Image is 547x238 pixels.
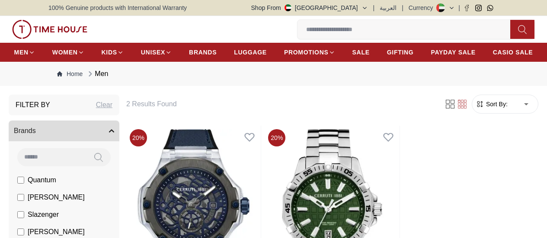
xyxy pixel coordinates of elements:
input: [PERSON_NAME] [17,194,24,201]
span: | [402,3,403,12]
a: GIFTING [387,44,414,60]
a: PAYDAY SALE [431,44,475,60]
h3: Filter By [16,100,50,110]
div: Currency [409,3,437,12]
a: SALE [352,44,370,60]
span: [PERSON_NAME] [28,192,85,203]
span: 100% Genuine products with International Warranty [48,3,187,12]
h6: 2 Results Found [126,99,434,109]
span: PROMOTIONS [284,48,329,57]
span: UNISEX [141,48,165,57]
span: GIFTING [387,48,414,57]
input: Slazenger [17,211,24,218]
a: KIDS [102,44,124,60]
span: SALE [352,48,370,57]
div: Men [86,69,108,79]
a: BRANDS [189,44,217,60]
input: [PERSON_NAME] [17,228,24,235]
span: PAYDAY SALE [431,48,475,57]
img: United Arab Emirates [285,4,291,11]
span: | [458,3,460,12]
span: WOMEN [52,48,78,57]
a: LUGGAGE [234,44,267,60]
span: Sort By: [484,100,508,108]
span: 20 % [268,129,285,146]
button: Shop From[GEOGRAPHIC_DATA] [251,3,368,12]
a: Instagram [475,5,482,11]
span: KIDS [102,48,117,57]
a: CASIO SALE [493,44,533,60]
a: UNISEX [141,44,172,60]
span: Quantum [28,175,56,185]
span: Slazenger [28,209,59,220]
span: 20 % [130,129,147,146]
span: MEN [14,48,29,57]
span: BRANDS [189,48,217,57]
nav: Breadcrumb [48,62,499,86]
span: LUGGAGE [234,48,267,57]
a: Whatsapp [487,5,493,11]
button: العربية [380,3,397,12]
button: Sort By: [476,100,508,108]
input: Quantum [17,177,24,184]
span: Brands [14,126,36,136]
button: Brands [9,121,119,141]
span: [PERSON_NAME] [28,227,85,237]
div: Clear [96,100,112,110]
a: MEN [14,44,35,60]
a: PROMOTIONS [284,44,335,60]
a: WOMEN [52,44,84,60]
span: CASIO SALE [493,48,533,57]
img: ... [12,20,87,39]
a: Home [57,70,83,78]
a: Facebook [464,5,470,11]
span: | [373,3,375,12]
